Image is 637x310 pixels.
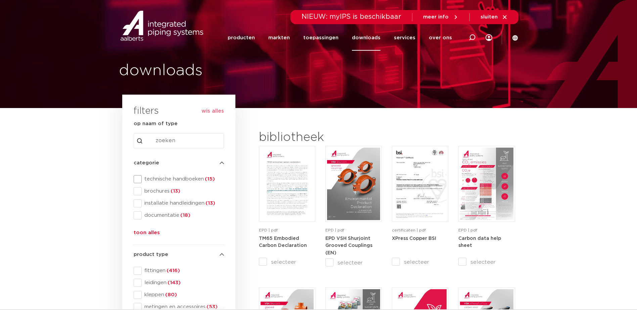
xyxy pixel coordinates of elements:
[142,188,224,195] span: brochures
[268,25,290,51] a: markten
[303,25,338,51] a: toepassingen
[142,292,224,298] span: kleppen
[167,280,181,285] span: (143)
[259,236,307,248] a: TM65 Embodied Carbon Declaration
[142,200,224,207] span: installatie handleidingen
[201,108,224,114] button: wis alles
[423,14,459,20] a: meer info
[142,267,224,274] span: fittingen
[325,236,372,255] a: EPD VSH Shurjoint Grooved Couplings (EN)
[134,175,224,183] div: technische handboeken(15)
[352,25,380,51] a: downloads
[142,176,224,183] span: technische handboeken
[134,229,160,240] button: toon alles
[134,199,224,207] div: installatie handleidingen(13)
[392,258,448,266] label: selecteer
[429,25,452,51] a: over ons
[302,13,401,20] span: NIEUW: myIPS is beschikbaar
[134,159,224,167] h4: categorie
[134,291,224,299] div: kleppen(80)
[259,228,278,232] span: EPD | pdf
[259,258,315,266] label: selecteer
[134,211,224,219] div: documentatie(18)
[134,187,224,195] div: brochures(13)
[204,176,215,182] span: (15)
[325,259,382,267] label: selecteer
[458,236,501,248] a: Carbon data help sheet
[394,148,447,220] img: XPress_Koper_BSI-pdf.jpg
[458,228,477,232] span: EPD | pdf
[134,267,224,275] div: fittingen(416)
[170,189,180,194] span: (13)
[259,130,378,146] h2: bibliotheek
[392,228,426,232] span: certificaten | pdf
[134,103,159,119] h3: filters
[142,212,224,219] span: documentatie
[261,148,314,220] img: TM65-Embodied-Carbon-Declaration-pdf.jpg
[134,121,178,126] strong: op naam of type
[206,304,218,309] span: (53)
[392,236,436,241] a: XPress Copper BSI
[481,14,498,19] span: sluiten
[325,228,344,232] span: EPD | pdf
[119,60,315,82] h1: downloads
[458,258,515,266] label: selecteer
[228,25,255,51] a: producten
[142,279,224,286] span: leidingen
[394,25,415,51] a: services
[179,213,190,218] span: (18)
[460,148,513,220] img: NL-Carbon-data-help-sheet-pdf.jpg
[327,148,380,220] img: VSH-Shurjoint-Grooved-Couplings_A4EPD_5011512_EN-pdf.jpg
[423,14,449,19] span: meer info
[204,201,215,206] span: (13)
[166,268,180,273] span: (416)
[164,292,177,297] span: (80)
[134,279,224,287] div: leidingen(143)
[228,25,452,51] nav: Menu
[481,14,508,20] a: sluiten
[134,251,224,259] h4: product type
